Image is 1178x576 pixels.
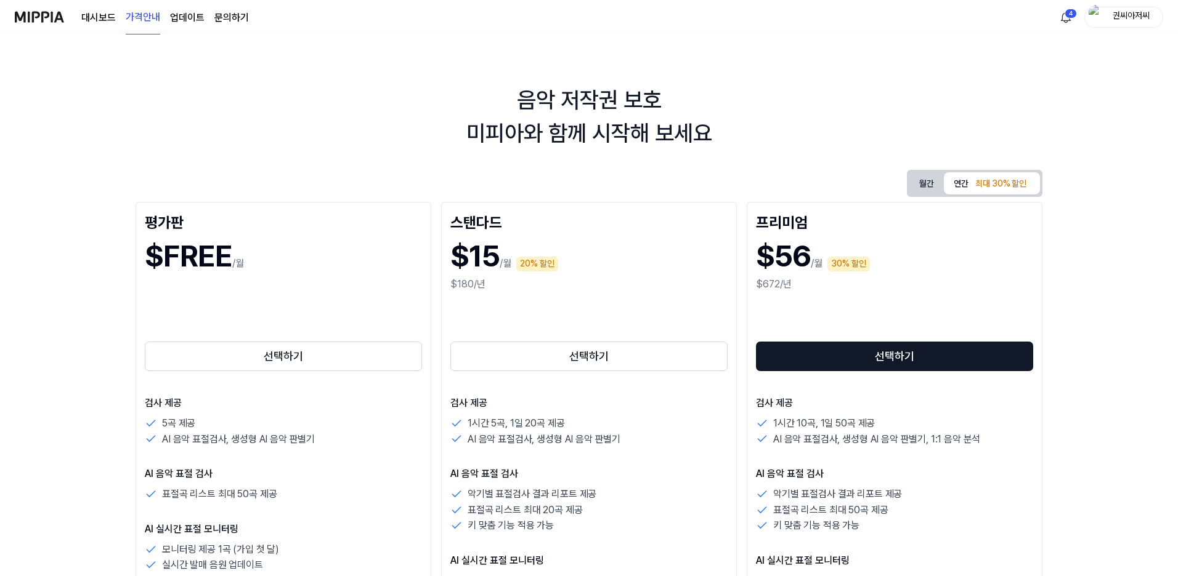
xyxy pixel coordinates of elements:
div: $672/년 [756,277,1033,292]
p: 표절곡 리스트 최대 20곡 제공 [468,502,582,518]
a: 선택하기 [756,339,1033,374]
div: 최대 30% 할인 [972,177,1030,191]
button: 월간 [909,174,944,193]
p: AI 음악 표절검사, 생성형 AI 음악 판별기, 1:1 음악 분석 [773,431,980,447]
img: profile [1089,5,1103,30]
a: 업데이트 [170,10,205,25]
a: 문의하기 [214,10,249,25]
button: 선택하기 [450,342,728,371]
p: 모니터링 제공 1곡 (가입 첫 달) [162,542,279,558]
p: 실시간 발매 음원 업데이트 [162,557,263,573]
p: 5곡 제공 [162,415,195,431]
p: 표절곡 리스트 최대 50곡 제공 [773,502,888,518]
p: /월 [232,256,244,271]
div: $180/년 [450,277,728,292]
p: 검사 제공 [145,396,422,410]
div: 평가판 [145,211,422,231]
div: 20% 할인 [516,257,558,271]
p: AI 음악 표절 검사 [450,466,728,481]
a: 선택하기 [145,339,422,374]
p: 키 맞춤 기능 적용 가능 [773,518,859,534]
p: AI 음악 표절 검사 [756,466,1033,481]
p: AI 음악 표절 검사 [145,466,422,481]
p: 표절곡 리스트 최대 50곡 제공 [162,486,277,502]
p: 검사 제공 [756,396,1033,410]
p: /월 [500,256,511,271]
a: 선택하기 [450,339,728,374]
p: AI 음악 표절검사, 생성형 AI 음악 판별기 [468,431,620,447]
p: 1시간 5곡, 1일 20곡 제공 [468,415,564,431]
p: AI 실시간 표절 모니터링 [756,553,1033,568]
button: 선택하기 [756,342,1033,371]
p: AI 실시간 표절 모니터링 [145,522,422,537]
p: 검사 제공 [450,396,728,410]
a: 대시보드 [81,10,116,25]
button: 연간 [944,172,1040,194]
p: 악기별 표절검사 결과 리포트 제공 [468,486,596,502]
p: /월 [811,256,823,271]
p: AI 실시간 표절 모니터링 [450,553,728,568]
p: AI 음악 표절검사, 생성형 AI 음악 판별기 [162,431,315,447]
div: 프리미엄 [756,211,1033,231]
div: 권씨아저씨 [1107,10,1155,23]
button: profile권씨아저씨 [1084,7,1163,28]
h1: $56 [756,236,811,277]
a: 가격안내 [126,1,160,34]
div: 스탠다드 [450,211,728,231]
p: 1시간 10곡, 1일 50곡 제공 [773,415,875,431]
div: 30% 할인 [827,257,870,271]
img: 알림 [1058,10,1073,25]
button: 알림4 [1056,7,1076,27]
div: 4 [1065,9,1077,18]
p: 키 맞춤 기능 적용 가능 [468,518,554,534]
h1: $FREE [145,236,232,277]
h1: $15 [450,236,500,277]
p: 악기별 표절검사 결과 리포트 제공 [773,486,902,502]
button: 선택하기 [145,342,422,371]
